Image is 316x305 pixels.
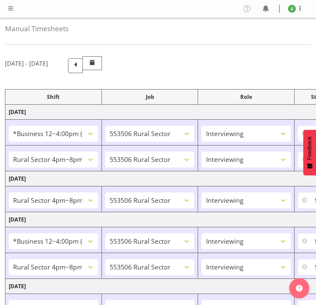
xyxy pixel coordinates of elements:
[288,5,296,13] img: joshua-joel11891.jpg
[296,285,303,292] img: help-xxl-2.png
[9,93,98,101] div: Shift
[5,25,311,33] h4: Manual Timesheets
[303,130,316,175] button: Feedback - Show survey
[307,136,313,160] span: Feedback
[201,93,291,101] div: Role
[5,60,48,67] h5: [DATE] - [DATE]
[105,93,195,101] div: Job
